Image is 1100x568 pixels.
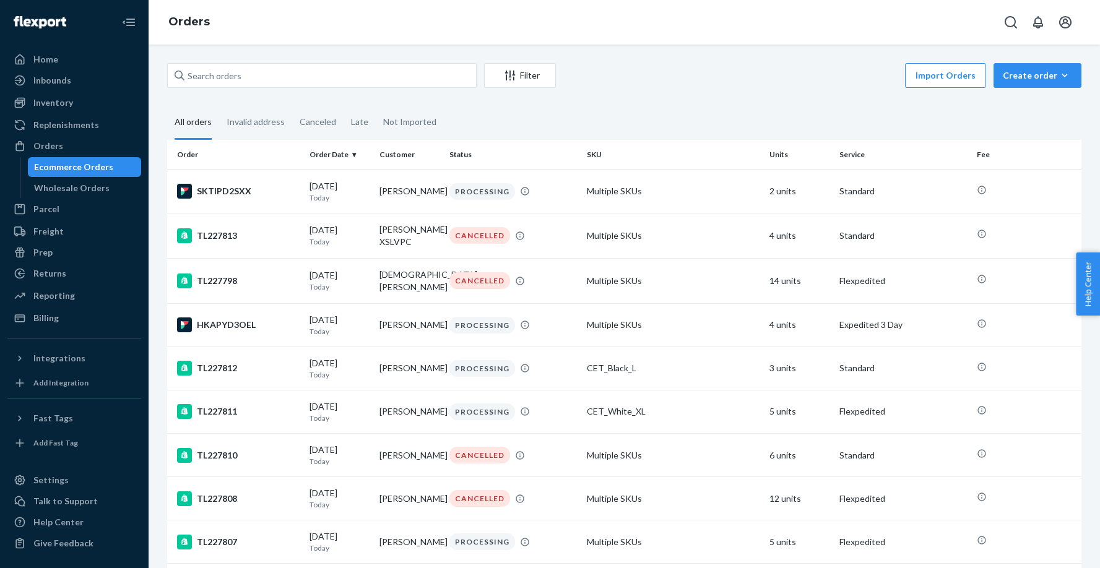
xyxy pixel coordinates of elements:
[33,312,59,324] div: Billing
[375,258,444,303] td: [DEMOGRAPHIC_DATA][PERSON_NAME]
[310,282,370,292] p: Today
[310,413,370,423] p: Today
[587,405,760,418] div: CET_White_XL
[839,536,967,548] p: Flexpedited
[764,213,834,258] td: 4 units
[167,63,477,88] input: Search orders
[33,537,93,549] div: Give Feedback
[33,97,73,109] div: Inventory
[33,495,98,507] div: Talk to Support
[839,230,967,242] p: Standard
[582,303,764,346] td: Multiple SKUs
[310,180,370,203] div: [DATE]
[7,71,141,90] a: Inbounds
[764,258,834,303] td: 14 units
[33,412,73,424] div: Fast Tags
[14,16,66,28] img: Flexport logo
[7,264,141,283] a: Returns
[582,520,764,564] td: Multiple SKUs
[168,15,210,28] a: Orders
[764,390,834,433] td: 5 units
[582,477,764,520] td: Multiple SKUs
[7,222,141,241] a: Freight
[839,275,967,287] p: Flexpedited
[485,69,555,82] div: Filter
[839,405,967,418] p: Flexpedited
[33,437,78,448] div: Add Fast Tag
[310,530,370,553] div: [DATE]
[177,273,300,288] div: TL227798
[905,63,986,88] button: Import Orders
[375,520,444,564] td: [PERSON_NAME]
[839,185,967,197] p: Standard
[33,140,63,152] div: Orders
[33,352,85,364] div: Integrations
[7,286,141,306] a: Reporting
[449,490,510,507] div: CANCELLED
[582,258,764,303] td: Multiple SKUs
[375,213,444,258] td: [PERSON_NAME] XSLVPC
[33,267,66,280] div: Returns
[7,348,141,368] button: Integrations
[375,170,444,213] td: [PERSON_NAME]
[375,390,444,433] td: [PERSON_NAME]
[375,434,444,477] td: [PERSON_NAME]
[7,373,141,393] a: Add Integration
[1003,69,1072,82] div: Create order
[7,115,141,135] a: Replenishments
[33,225,64,238] div: Freight
[310,369,370,380] p: Today
[379,149,440,160] div: Customer
[351,106,368,138] div: Late
[1076,252,1100,316] span: Help Center
[449,403,515,420] div: PROCESSING
[310,224,370,247] div: [DATE]
[177,448,300,463] div: TL227810
[839,319,967,331] p: Expedited 3 Day
[28,178,142,198] a: Wholesale Orders
[33,203,59,215] div: Parcel
[7,408,141,428] button: Fast Tags
[449,317,515,333] div: PROCESSING
[7,470,141,490] a: Settings
[33,246,53,259] div: Prep
[449,272,510,289] div: CANCELLED
[834,140,972,170] th: Service
[449,227,510,244] div: CANCELLED
[310,456,370,467] p: Today
[839,449,967,462] p: Standard
[7,308,141,328] a: Billing
[167,140,305,170] th: Order
[310,487,370,510] div: [DATE]
[177,404,300,419] div: TL227811
[444,140,582,170] th: Status
[764,303,834,346] td: 4 units
[383,106,436,138] div: Not Imported
[177,361,300,376] div: TL227812
[227,106,285,138] div: Invalid address
[310,444,370,467] div: [DATE]
[449,360,515,377] div: PROCESSING
[375,303,444,346] td: [PERSON_NAME]
[310,269,370,292] div: [DATE]
[310,326,370,337] p: Today
[484,63,556,88] button: Filter
[177,491,300,506] div: TL227808
[587,362,760,374] div: CET_Black_L
[177,228,300,243] div: TL227813
[7,49,141,69] a: Home
[310,400,370,423] div: [DATE]
[375,346,444,390] td: [PERSON_NAME]
[582,170,764,213] td: Multiple SKUs
[582,213,764,258] td: Multiple SKUs
[7,136,141,156] a: Orders
[839,493,967,505] p: Flexpedited
[175,106,212,140] div: All orders
[998,10,1023,35] button: Open Search Box
[7,491,141,511] a: Talk to Support
[28,157,142,177] a: Ecommerce Orders
[449,533,515,550] div: PROCESSING
[33,119,99,131] div: Replenishments
[764,434,834,477] td: 6 units
[375,477,444,520] td: [PERSON_NAME]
